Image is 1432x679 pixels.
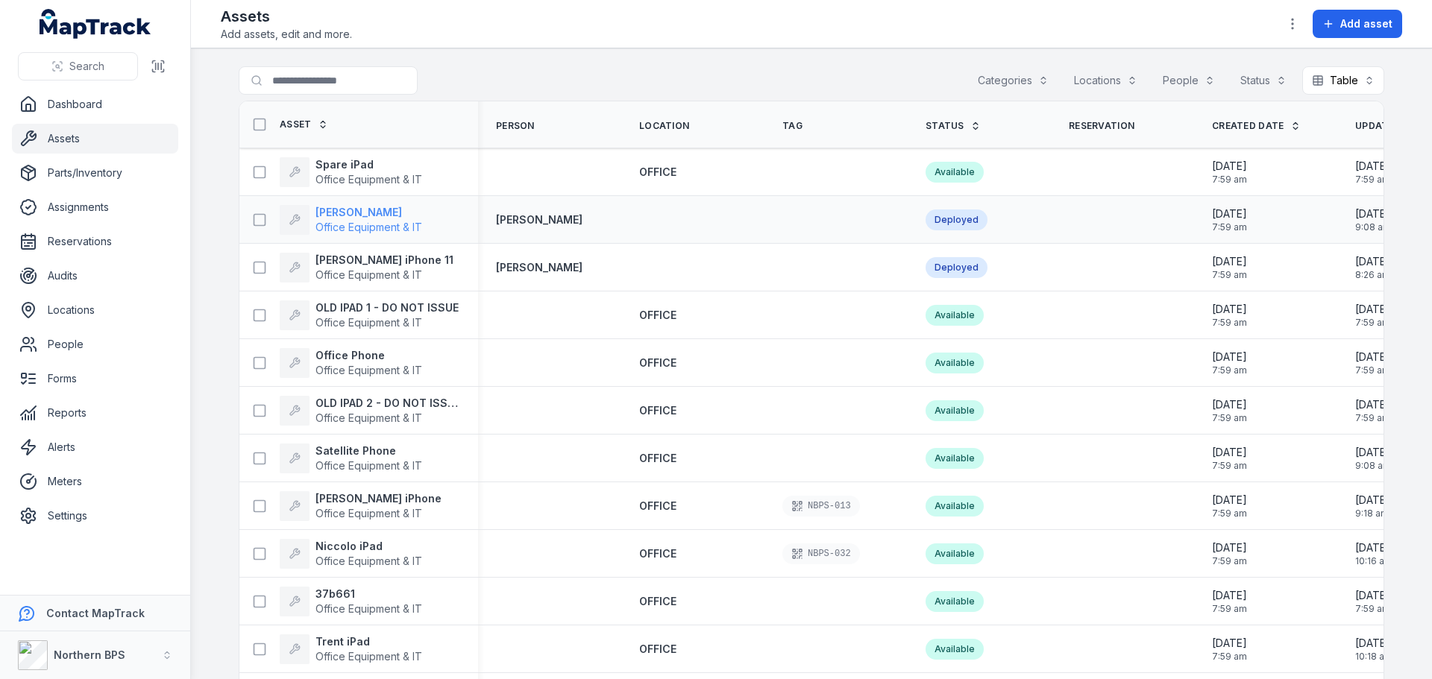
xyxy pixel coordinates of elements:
strong: OLD IPAD 1 - DO NOT ISSUE [315,300,459,315]
span: [DATE] [1355,159,1390,174]
span: 7:59 am [1212,221,1247,233]
strong: Office Phone [315,348,422,363]
strong: Trent iPad [315,634,422,649]
a: People [12,329,178,359]
time: 15/10/2025, 7:59:05 am [1212,397,1247,424]
span: 7:59 am [1212,364,1247,376]
span: Office Equipment & IT [315,650,422,663]
span: Created Date [1212,120,1284,132]
div: Deployed [926,257,987,278]
span: [DATE] [1355,254,1390,269]
span: 7:59 am [1212,651,1247,663]
span: [DATE] [1355,445,1391,460]
span: Add assets, edit and more. [221,27,352,42]
strong: [PERSON_NAME] iPhone 11 [315,253,453,268]
span: 7:59 am [1355,603,1390,615]
a: Status [926,120,981,132]
time: 15/10/2025, 7:59:05 am [1212,445,1247,472]
time: 15/10/2025, 10:16:50 am [1355,540,1392,567]
span: 10:16 am [1355,555,1392,567]
span: Person [496,120,535,132]
a: [PERSON_NAME] iPhoneOffice Equipment & IT [280,491,442,521]
span: Office Equipment & IT [315,364,422,376]
div: Available [926,305,984,326]
span: [DATE] [1212,302,1247,317]
time: 15/10/2025, 7:59:05 am [1212,302,1247,329]
span: [DATE] [1212,636,1247,651]
span: [DATE] [1355,206,1391,221]
a: Asset [280,119,328,130]
span: [DATE] [1212,159,1247,174]
span: Office Equipment & IT [315,411,422,424]
div: NBPS-032 [782,543,860,564]
span: OFFICE [639,452,676,464]
span: [DATE] [1212,493,1247,508]
strong: Contact MapTrack [46,607,145,619]
span: 10:18 am [1355,651,1392,663]
span: 7:59 am [1355,317,1390,329]
span: Office Equipment & IT [315,221,422,233]
time: 15/10/2025, 7:59:05 am [1212,350,1247,376]
a: OFFICE [639,594,676,609]
a: OFFICE [639,451,676,466]
a: [PERSON_NAME]Office Equipment & IT [280,205,422,235]
strong: Spare iPad [315,157,422,172]
a: Parts/Inventory [12,158,178,188]
span: Location [639,120,689,132]
a: OLD IPAD 1 - DO NOT ISSUEOffice Equipment & IT [280,300,459,330]
span: 7:59 am [1355,364,1390,376]
a: Locations [12,295,178,325]
a: OFFICE [639,165,676,180]
span: [DATE] [1355,350,1390,364]
time: 15/10/2025, 7:59:05 am [1212,540,1247,567]
span: [DATE] [1212,397,1247,412]
time: 15/10/2025, 8:26:27 am [1355,254,1390,281]
span: [DATE] [1355,636,1392,651]
div: NBPS-013 [782,496,860,517]
a: Office PhoneOffice Equipment & IT [280,348,422,378]
a: Dashboard [12,89,178,119]
span: [DATE] [1212,206,1247,221]
span: 7:59 am [1212,317,1247,329]
a: Satellite PhoneOffice Equipment & IT [280,443,422,473]
strong: OLD IPAD 2 - DO NOT ISSUE [315,396,460,411]
div: Deployed [926,209,987,230]
a: Alerts [12,432,178,462]
span: Office Equipment & IT [315,459,422,472]
a: Reservations [12,227,178,256]
a: Created Date [1212,120,1301,132]
span: 7:59 am [1212,269,1247,281]
span: [DATE] [1355,493,1390,508]
div: Available [926,448,984,469]
a: Niccolo iPadOffice Equipment & IT [280,539,422,569]
strong: Satellite Phone [315,443,422,458]
span: Tag [782,120,803,132]
span: Status [926,120,964,132]
span: 7:59 am [1212,460,1247,472]
a: Reports [12,398,178,428]
time: 15/10/2025, 9:08:50 am [1355,445,1391,472]
a: MapTrack [40,9,151,39]
strong: [PERSON_NAME] iPhone [315,491,442,506]
span: 7:59 am [1212,412,1247,424]
h2: Assets [221,6,352,27]
div: Available [926,496,984,517]
strong: Niccolo iPad [315,539,422,554]
span: [DATE] [1355,540,1392,555]
time: 15/10/2025, 7:59:05 am [1212,159,1247,186]
span: OFFICE [639,404,676,417]
a: Audits [12,261,178,291]
span: 7:59 am [1355,412,1390,424]
span: OFFICE [639,595,676,607]
span: 7:59 am [1212,603,1247,615]
span: 7:59 am [1212,555,1247,567]
a: Spare iPadOffice Equipment & IT [280,157,422,187]
span: [DATE] [1212,254,1247,269]
span: Add asset [1340,16,1392,31]
a: Forms [12,364,178,394]
strong: [PERSON_NAME] [496,260,582,275]
span: OFFICE [639,499,676,512]
a: Settings [12,501,178,531]
a: OFFICE [639,308,676,323]
button: Search [18,52,138,80]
